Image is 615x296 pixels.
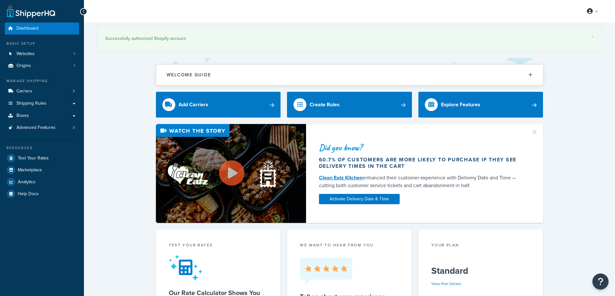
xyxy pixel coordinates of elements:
a: Add Carriers [156,92,281,118]
button: Open Resource Center [592,273,609,290]
li: Carriers [5,85,79,97]
h2: Welcome Guide [167,72,211,77]
a: Analytics [5,176,79,188]
a: Websites1 [5,48,79,60]
div: Test your rates [169,242,268,250]
span: Test Your Rates [18,156,49,161]
span: Dashboard [16,26,38,31]
span: 1 [74,51,75,57]
span: Origins [16,63,31,69]
a: × [591,34,594,39]
span: Help Docs [18,191,39,197]
span: Carriers [16,89,32,94]
div: Basic Setup [5,41,79,46]
span: Shipping Rules [16,101,46,106]
a: View Plan Details [431,281,461,287]
a: Help Docs [5,188,79,200]
img: Video thumbnail [156,124,306,223]
a: Shipping Rules [5,98,79,110]
span: Websites [16,51,35,57]
span: Advanced Features [16,125,56,130]
div: Your Plan [431,242,530,250]
a: Advanced Features3 [5,122,79,134]
a: Marketplace [5,164,79,176]
div: Successfully authorized Shopify account [105,34,594,43]
div: Explore Features [441,100,480,109]
a: Explore Features [418,92,543,118]
li: Advanced Features [5,122,79,134]
span: Analytics [18,179,36,185]
p: we want to hear from you [300,242,399,248]
h5: Standard [431,266,530,276]
span: 3 [73,89,75,94]
a: Dashboard [5,23,79,34]
div: Manage Shipping [5,78,79,84]
a: Create Rules [287,92,412,118]
div: Add Carriers [179,100,208,109]
div: Resources [5,145,79,151]
a: Test Your Rates [5,152,79,164]
li: Websites [5,48,79,60]
span: Marketplace [18,167,42,173]
a: Origins1 [5,60,79,72]
a: Activate Delivery Date & Time [319,194,400,204]
div: Create Rules [310,100,340,109]
span: 3 [73,125,75,130]
div: enhanced their customer experience with Delivery Date and Time — cutting both customer service ti... [319,174,523,189]
div: 60.7% of customers are more likely to purchase if they see delivery times in the cart [319,157,523,169]
div: Did you know? [319,143,523,152]
span: Boxes [16,113,29,119]
li: Origins [5,60,79,72]
button: Welcome Guide [156,65,543,85]
a: Carriers3 [5,85,79,97]
a: Clean Eatz Kitchen [319,174,363,181]
a: Boxes [5,110,79,122]
span: 1 [74,63,75,69]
